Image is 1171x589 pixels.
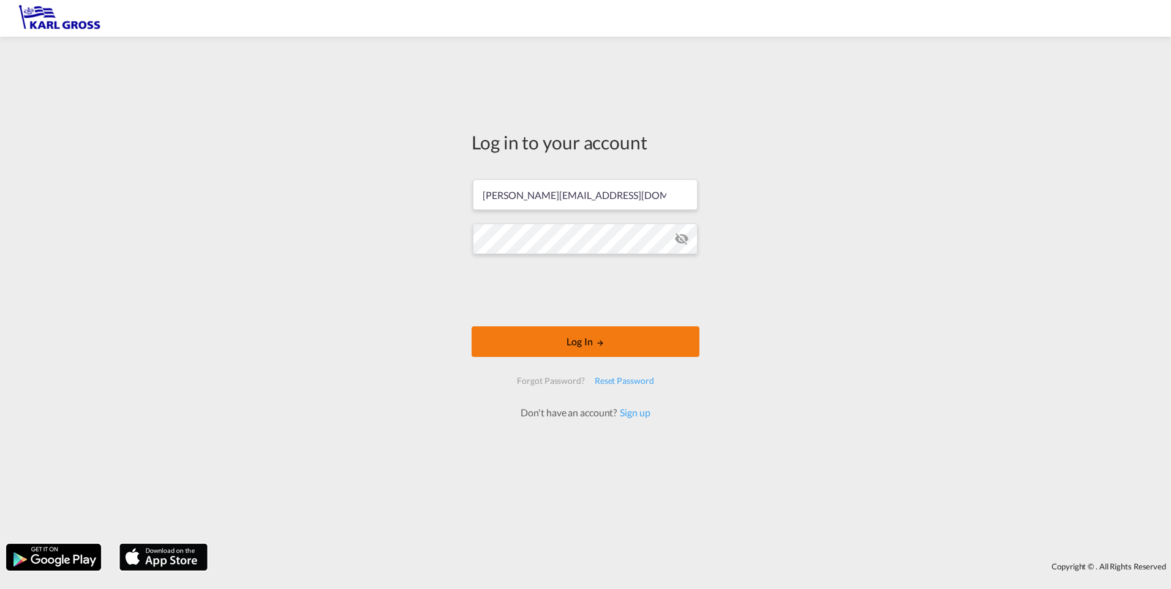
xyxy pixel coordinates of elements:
iframe: reCAPTCHA [492,266,679,314]
div: Copyright © . All Rights Reserved [214,556,1171,577]
div: Forgot Password? [512,370,589,392]
img: 3269c73066d711f095e541db4db89301.png [18,5,101,32]
div: Log in to your account [472,129,699,155]
md-icon: icon-eye-off [674,231,689,246]
img: google.png [5,542,102,572]
div: Don't have an account? [507,406,663,419]
img: apple.png [118,542,209,572]
a: Sign up [617,407,650,418]
button: LOGIN [472,326,699,357]
div: Reset Password [590,370,659,392]
input: Enter email/phone number [473,179,698,210]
